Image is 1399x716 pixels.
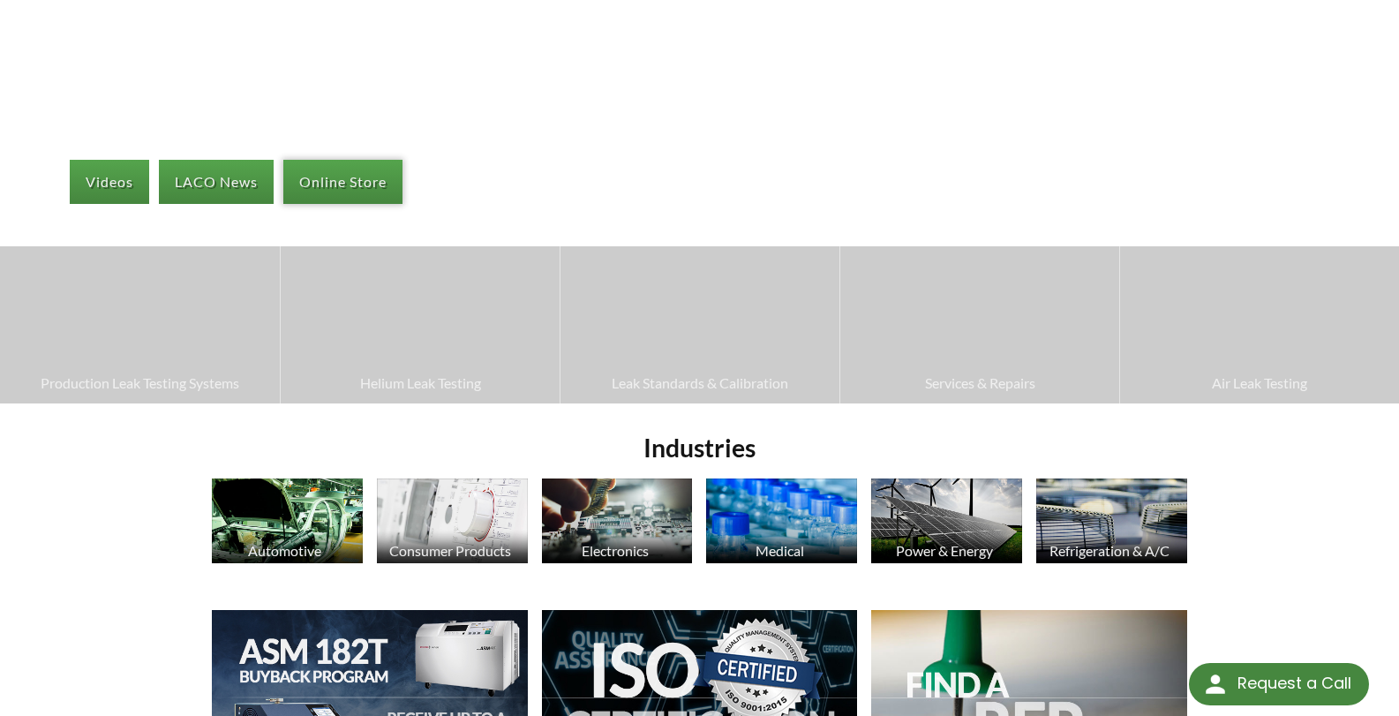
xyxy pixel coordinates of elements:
a: Automotive Automotive Industry image [212,479,363,568]
img: round button [1201,670,1230,698]
a: Services & Repairs [840,246,1119,403]
span: Services & Repairs [849,372,1110,395]
a: Leak Standards & Calibration [560,246,839,403]
a: Videos [70,160,149,204]
span: Leak Standards & Calibration [569,372,831,395]
div: Automotive [209,542,361,559]
a: LACO News [159,160,274,204]
div: Request a Call [1237,663,1351,704]
a: Medical Medicine Bottle image [706,479,857,568]
a: Refrigeration & A/C HVAC Products image [1036,479,1187,568]
div: Consumer Products [374,542,526,559]
div: Electronics [539,542,691,559]
div: Request a Call [1189,663,1369,705]
img: Automotive Industry image [212,479,363,563]
a: Consumer Products Consumer Products image [377,479,528,568]
img: Consumer Products image [377,479,528,563]
img: Medicine Bottle image [706,479,857,563]
img: Electronics image [542,479,693,563]
div: Power & Energy [869,542,1020,559]
h2: Industries [205,432,1195,464]
a: Electronics Electronics image [542,479,693,568]
a: Air Leak Testing [1120,246,1399,403]
span: Production Leak Testing Systems [9,372,271,395]
img: HVAC Products image [1036,479,1187,563]
span: Air Leak Testing [1129,372,1390,395]
span: Helium Leak Testing [290,372,551,395]
a: Online Store [283,160,402,204]
a: Helium Leak Testing [281,246,560,403]
div: Refrigeration & A/C [1034,542,1185,559]
a: Power & Energy Solar Panels image [871,479,1022,568]
div: Medical [703,542,855,559]
img: Solar Panels image [871,479,1022,563]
